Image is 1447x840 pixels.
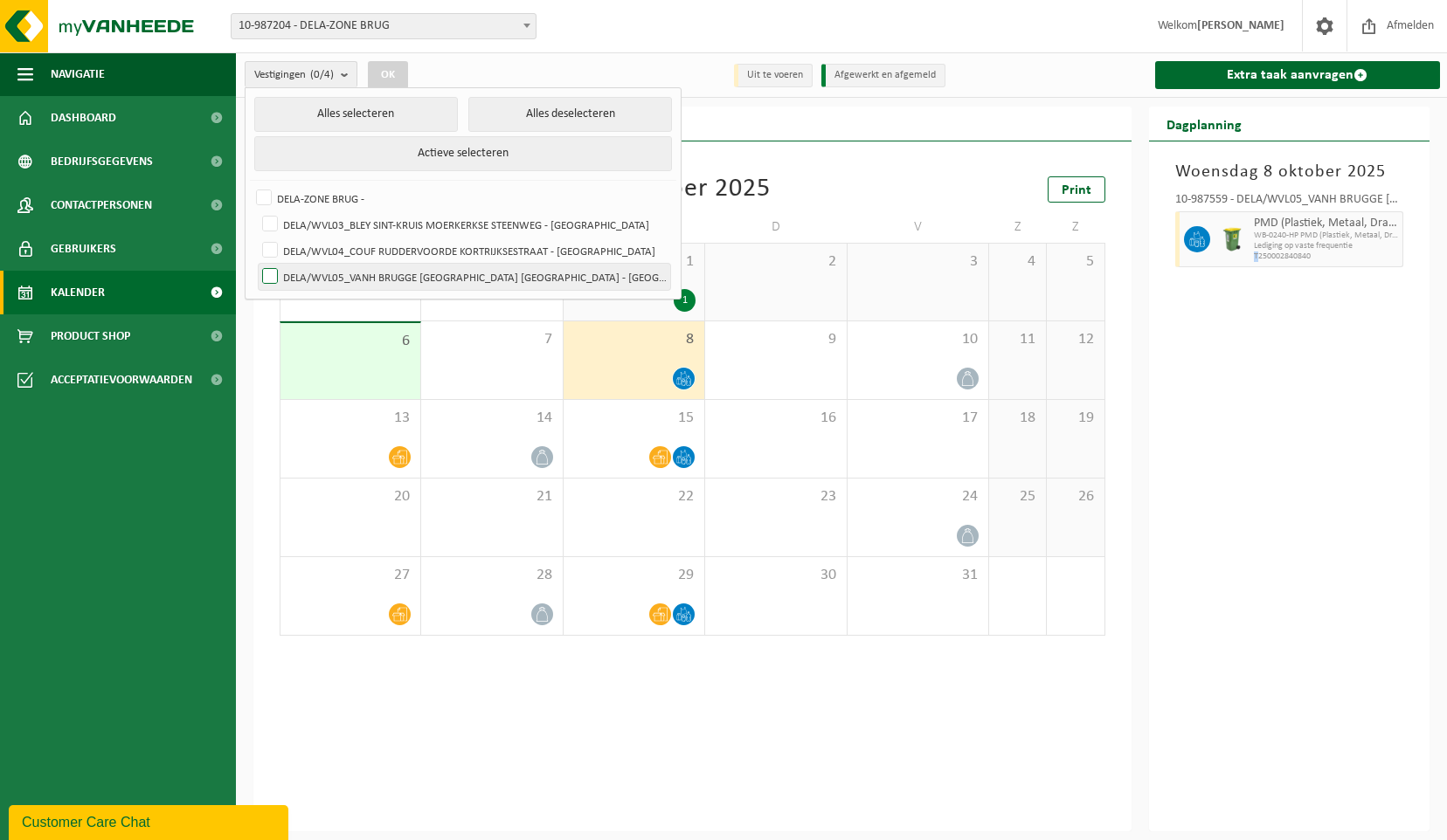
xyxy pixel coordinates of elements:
span: 14 [430,409,553,428]
span: Dashboard [51,96,116,140]
span: 31 [856,566,980,585]
label: DELA/WVL05_VANH BRUGGE [GEOGRAPHIC_DATA] [GEOGRAPHIC_DATA] - [GEOGRAPHIC_DATA] [259,264,670,290]
label: DELA/WVL03_BLEY SINT-KRUIS MOERKERKSE STEENWEG - [GEOGRAPHIC_DATA] [259,211,670,238]
span: Print [1062,183,1091,197]
button: Actieve selecteren [254,136,672,171]
span: 28 [430,566,553,585]
span: Contactpersonen [51,183,152,227]
span: 6 [289,332,412,351]
span: 30 [714,566,837,585]
span: 18 [998,409,1037,428]
span: T250002840840 [1254,251,1399,262]
td: Z [1047,211,1104,243]
span: Acceptatievoorwaarden [51,358,192,402]
td: D [705,211,847,243]
count: (0/4) [310,69,334,80]
span: 17 [856,409,980,428]
button: Vestigingen(0/4) [245,61,357,87]
span: 23 [714,487,837,506]
span: 10-987204 - DELA-ZONE BRUG [232,14,536,38]
strong: [PERSON_NAME] [1197,19,1284,32]
span: 26 [1056,487,1095,506]
span: Vestigingen [254,62,334,88]
label: DELA/WVL04_COUF RUDDERVOORDE KORTRIJKSESTRAAT - [GEOGRAPHIC_DATA] [259,238,670,264]
span: 24 [856,487,980,506]
span: 2 [714,252,837,272]
span: 20 [289,487,412,506]
span: 22 [572,487,696,506]
span: 21 [430,487,553,506]
span: 4 [998,252,1037,272]
span: Gebruikers [51,227,116,271]
span: 10-987204 - DELA-ZONE BRUG [231,13,537,39]
span: Bedrijfsgegevens [51,140,153,183]
span: 13 [289,409,412,428]
span: 16 [714,409,837,428]
span: Kalender [51,271,105,314]
div: Oktober 2025 [613,176,771,203]
h3: Woensdag 8 oktober 2025 [1175,159,1404,185]
span: Lediging op vaste frequentie [1254,241,1399,251]
span: PMD (Plastiek, Metaal, Drankkartons) (bedrijven) [1254,217,1399,231]
div: 10-987559 - DELA/WVL05_VANH BRUGGE [GEOGRAPHIC_DATA] [GEOGRAPHIC_DATA] - [GEOGRAPHIC_DATA] [1175,194,1404,211]
div: 1 [674,289,696,312]
button: Alles deselecteren [468,97,672,132]
button: OK [368,61,408,89]
li: Afgewerkt en afgemeld [821,64,945,87]
h2: Dagplanning [1149,107,1259,141]
td: V [848,211,989,243]
span: WB-0240-HP PMD (Plastiek, Metaal, Drankkartons) (bedrijven) [1254,231,1399,241]
span: 5 [1056,252,1095,272]
td: Z [989,211,1047,243]
a: Extra taak aanvragen [1155,61,1441,89]
span: 15 [572,409,696,428]
span: 11 [998,330,1037,349]
span: 10 [856,330,980,349]
span: 12 [1056,330,1095,349]
span: 19 [1056,409,1095,428]
span: Product Shop [51,314,130,358]
span: 8 [572,330,696,349]
span: 9 [714,330,837,349]
span: Navigatie [51,52,105,96]
iframe: chat widget [9,802,292,840]
img: WB-0240-HPE-GN-51 [1219,226,1245,252]
li: Uit te voeren [734,64,813,87]
span: 3 [856,252,980,272]
a: Print [1048,176,1105,203]
span: 25 [998,487,1037,506]
label: DELA-ZONE BRUG - [253,185,670,211]
span: 29 [572,566,696,585]
span: 7 [430,330,553,349]
button: Alles selecteren [254,97,458,132]
span: 27 [289,566,412,585]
